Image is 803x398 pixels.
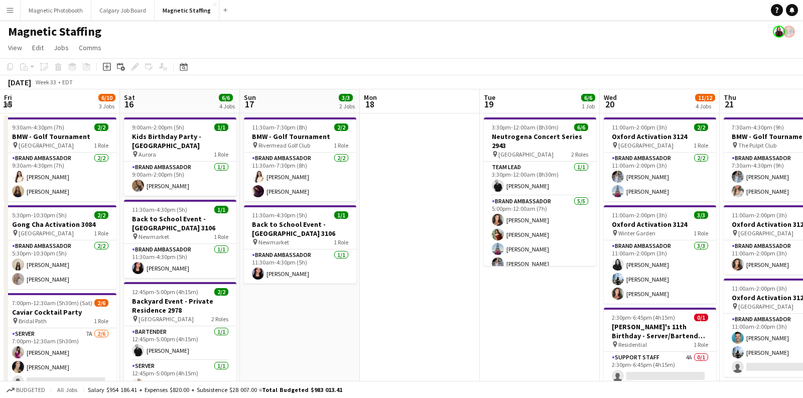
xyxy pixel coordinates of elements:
span: 11:00am-2:00pm (3h) [612,211,667,219]
span: Budgeted [16,386,45,393]
span: 16 [122,98,135,110]
h1: Magnetic Staffing [8,24,101,39]
div: 3 Jobs [99,102,115,110]
span: 2/2 [694,123,708,131]
div: [DATE] [8,77,31,87]
h3: Oxford Activation 3124 [604,132,716,141]
span: 2 Roles [211,315,228,323]
span: 5:30pm-10:30pm (5h) [12,211,67,219]
span: [GEOGRAPHIC_DATA] [139,315,194,323]
span: Newmarket [258,238,289,246]
app-card-role: Brand Ambassador2/25:30pm-10:30pm (5h)[PERSON_NAME][PERSON_NAME] [4,240,116,289]
span: 12:45pm-5:00pm (4h15m) [132,288,198,296]
h3: Back to School Event - [GEOGRAPHIC_DATA] 3106 [124,214,236,232]
app-card-role: Brand Ambassador1/111:30am-4:30pm (5h)[PERSON_NAME] [124,244,236,278]
h3: Oxford Activation 3124 [604,220,716,229]
span: Mon [364,93,377,102]
app-job-card: 12:45pm-5:00pm (4h15m)2/2Backyard Event - Private Residence 2978 [GEOGRAPHIC_DATA]2 RolesBartende... [124,282,236,394]
span: [GEOGRAPHIC_DATA] [19,142,74,149]
span: 3/3 [339,94,353,101]
span: Tue [484,93,495,102]
app-job-card: 11:00am-2:00pm (3h)2/2Oxford Activation 3124 [GEOGRAPHIC_DATA]1 RoleBrand Ambassador2/211:00am-2:... [604,117,716,201]
a: View [4,41,26,54]
span: 0/1 [694,314,708,321]
span: 11:30am-4:30pm (5h) [132,206,187,213]
span: 6/10 [98,94,115,101]
span: 7:00pm-12:30am (5h30m) (Sat) [12,299,92,307]
span: Winter Garden [618,229,655,237]
a: Jobs [50,41,73,54]
div: 2 Jobs [339,102,355,110]
span: 1 Role [94,229,108,237]
app-job-card: 11:00am-2:00pm (3h)3/3Oxford Activation 3124 Winter Garden1 RoleBrand Ambassador3/311:00am-2:00pm... [604,205,716,304]
button: Magnetic Photobooth [21,1,91,20]
app-card-role: Brand Ambassador1/19:00am-2:00pm (5h)[PERSON_NAME] [124,162,236,196]
span: Bridal Path [19,317,47,325]
span: [GEOGRAPHIC_DATA] [738,303,793,310]
span: 3:30pm-12:00am (8h30m) (Wed) [492,123,574,131]
app-card-role: Team Lead1/13:30pm-12:00am (8h30m)[PERSON_NAME] [484,162,596,196]
app-card-role: Support Staff4A0/12:30pm-6:45pm (4h15m) [604,352,716,386]
h3: BMW - Golf Tournament [4,132,116,141]
span: 9:00am-2:00pm (5h) [132,123,184,131]
span: Sun [244,93,256,102]
span: View [8,43,22,52]
div: 11:30am-7:30pm (8h)2/2BMW - Golf Tournament Rivermead Golf Club1 RoleBrand Ambassador2/211:30am-7... [244,117,356,201]
span: 1/1 [214,123,228,131]
a: Edit [28,41,48,54]
span: 11:30am-7:30pm (8h) [252,123,307,131]
app-card-role: Bartender1/112:45pm-5:00pm (4h15m)[PERSON_NAME] [124,326,236,360]
span: 1 Role [94,142,108,149]
span: 18 [362,98,377,110]
a: Comms [75,41,105,54]
div: 4 Jobs [219,102,235,110]
span: 9:30am-4:30pm (7h) [12,123,64,131]
app-job-card: 9:00am-2:00pm (5h)1/1Kids Birthday Party - [GEOGRAPHIC_DATA] Aurora1 RoleBrand Ambassador1/19:00a... [124,117,236,196]
span: 6/6 [581,94,595,101]
span: [GEOGRAPHIC_DATA] [498,151,554,158]
span: 1 Role [694,229,708,237]
button: Magnetic Staffing [155,1,219,20]
span: 1/1 [334,211,348,219]
h3: Backyard Event - Private Residence 2978 [124,297,236,315]
span: Jobs [54,43,69,52]
h3: Caviar Cocktail Party [4,308,116,317]
app-card-role: Server1/112:45pm-5:00pm (4h15m)[PERSON_NAME] [124,360,236,394]
app-user-avatar: Maria Lopes [773,26,785,38]
span: 11:00am-2:00pm (3h) [612,123,667,131]
app-card-role: Brand Ambassador2/29:30am-4:30pm (7h)[PERSON_NAME][PERSON_NAME] [4,153,116,201]
span: 11/12 [695,94,715,101]
app-user-avatar: Bianca Fantauzzi [783,26,795,38]
span: Residential [618,341,647,348]
span: Edit [32,43,44,52]
app-job-card: 2:30pm-6:45pm (4h15m)0/1[PERSON_NAME]'s 11th Birthday - Server/Bartender #3104 Residential1 RoleS... [604,308,716,386]
h3: Gong Cha Activation 3084 [4,220,116,229]
app-job-card: 11:30am-4:30pm (5h)1/1Back to School Event - [GEOGRAPHIC_DATA] 3106 Newmarket1 RoleBrand Ambassad... [124,200,236,278]
span: 2:30pm-6:45pm (4h15m) [612,314,675,321]
span: 11:00am-2:00pm (3h) [732,285,787,292]
app-card-role: Brand Ambassador1/111:30am-4:30pm (5h)[PERSON_NAME] [244,249,356,284]
span: Wed [604,93,617,102]
span: All jobs [55,386,79,393]
span: 2/2 [94,211,108,219]
span: Week 33 [33,78,58,86]
span: Total Budgeted $983 013.41 [262,386,342,393]
span: 1 Role [694,341,708,348]
app-job-card: 9:30am-4:30pm (7h)2/2BMW - Golf Tournament [GEOGRAPHIC_DATA]1 RoleBrand Ambassador2/29:30am-4:30p... [4,117,116,201]
span: 1 Role [334,142,348,149]
div: 4 Jobs [696,102,715,110]
app-job-card: 3:30pm-12:00am (8h30m) (Wed)6/6Neutrogena Concert Series 2943 [GEOGRAPHIC_DATA]2 RolesTeam Lead1/... [484,117,596,266]
h3: Neutrogena Concert Series 2943 [484,132,596,150]
span: 1 Role [94,317,108,325]
app-job-card: 11:30am-4:30pm (5h)1/1Back to School Event - [GEOGRAPHIC_DATA] 3106 Newmarket1 RoleBrand Ambassad... [244,205,356,284]
span: The Pulpit Club [738,142,776,149]
app-card-role: Brand Ambassador2/211:30am-7:30pm (8h)[PERSON_NAME][PERSON_NAME] [244,153,356,201]
span: 2/2 [214,288,228,296]
span: 21 [722,98,736,110]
